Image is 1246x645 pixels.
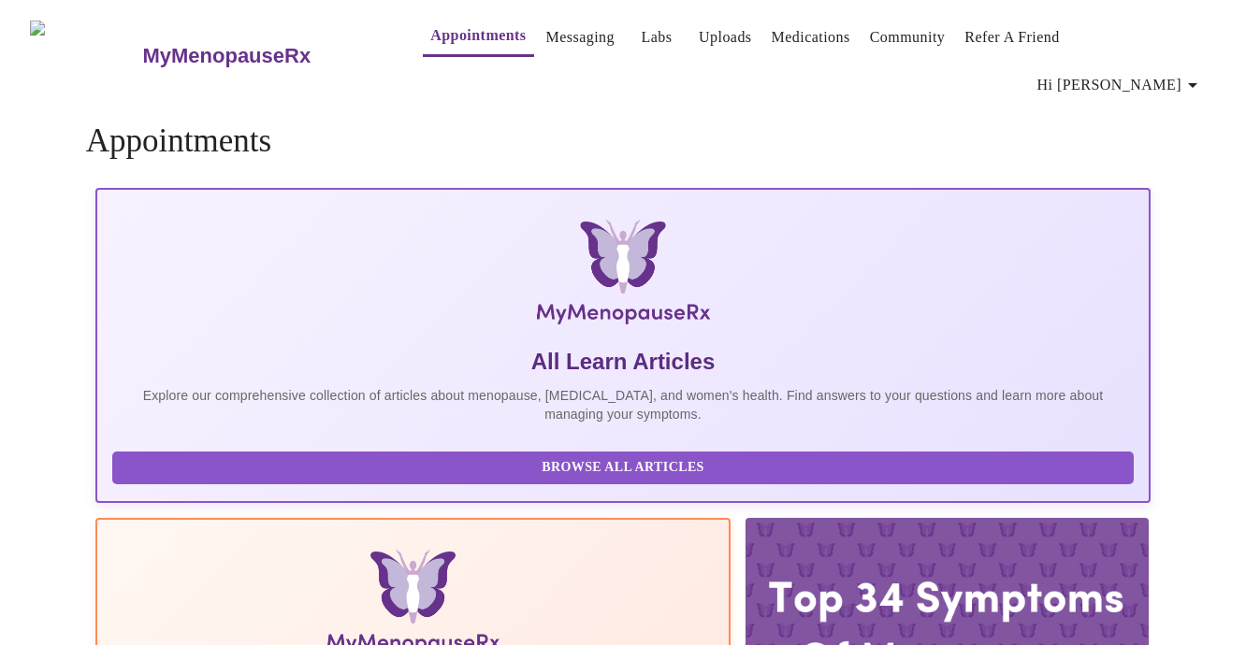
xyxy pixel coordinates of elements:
img: MyMenopauseRx Logo [270,220,975,332]
h4: Appointments [86,122,1160,160]
button: Appointments [423,17,533,57]
span: Browse All Articles [131,456,1115,480]
a: Browse All Articles [112,458,1138,474]
a: Labs [642,24,673,50]
p: Explore our comprehensive collection of articles about menopause, [MEDICAL_DATA], and women's hea... [112,386,1134,423]
button: Community [862,19,953,56]
button: Medications [764,19,858,56]
a: Medications [772,24,850,50]
button: Uploads [691,19,760,56]
h3: MyMenopauseRx [142,44,311,68]
a: Appointments [430,22,526,49]
a: Community [870,24,946,50]
button: Messaging [539,19,622,56]
button: Hi [PERSON_NAME] [1030,66,1211,104]
img: MyMenopauseRx Logo [30,21,140,91]
a: Messaging [546,24,615,50]
span: Hi [PERSON_NAME] [1037,72,1204,98]
button: Browse All Articles [112,451,1134,484]
button: Refer a Friend [957,19,1067,56]
h5: All Learn Articles [112,347,1134,377]
a: Refer a Friend [964,24,1060,50]
button: Labs [627,19,687,56]
a: Uploads [699,24,752,50]
a: MyMenopauseRx [140,23,385,89]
